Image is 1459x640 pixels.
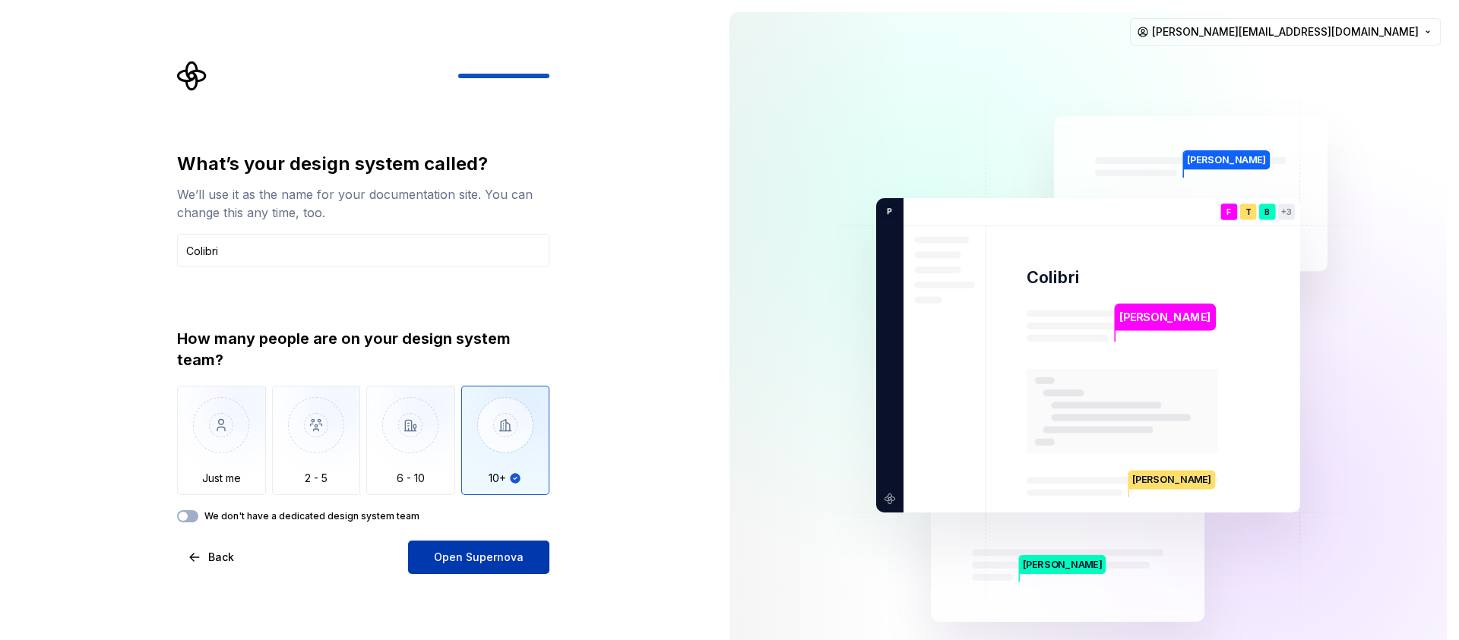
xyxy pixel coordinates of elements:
div: We’ll use it as the name for your documentation site. You can change this any time, too. [177,185,549,222]
div: How many people are on your design system team? [177,328,549,370]
button: Back [177,541,247,574]
div: +3 [1278,203,1295,220]
button: Open Supernova [408,541,549,574]
p: Colibri [1027,266,1080,288]
p: [PERSON_NAME] [1119,309,1211,326]
input: Design system name [177,234,549,267]
svg: Supernova Logo [177,61,207,91]
button: [PERSON_NAME][EMAIL_ADDRESS][DOMAIN_NAME] [1130,18,1441,46]
div: What’s your design system called? [177,152,549,176]
span: Back [208,550,234,565]
p: Android Developer [1201,231,1256,239]
div: T [1240,203,1257,220]
p: F [1226,208,1231,216]
span: [PERSON_NAME][EMAIL_ADDRESS][DOMAIN_NAME] [1152,24,1419,39]
p: You [1222,220,1237,229]
label: We don't have a dedicated design system team [204,510,419,522]
div: B [1259,203,1276,220]
p: P [881,205,892,219]
span: Open Supernova [434,550,524,565]
p: [PERSON_NAME] [1129,470,1215,489]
